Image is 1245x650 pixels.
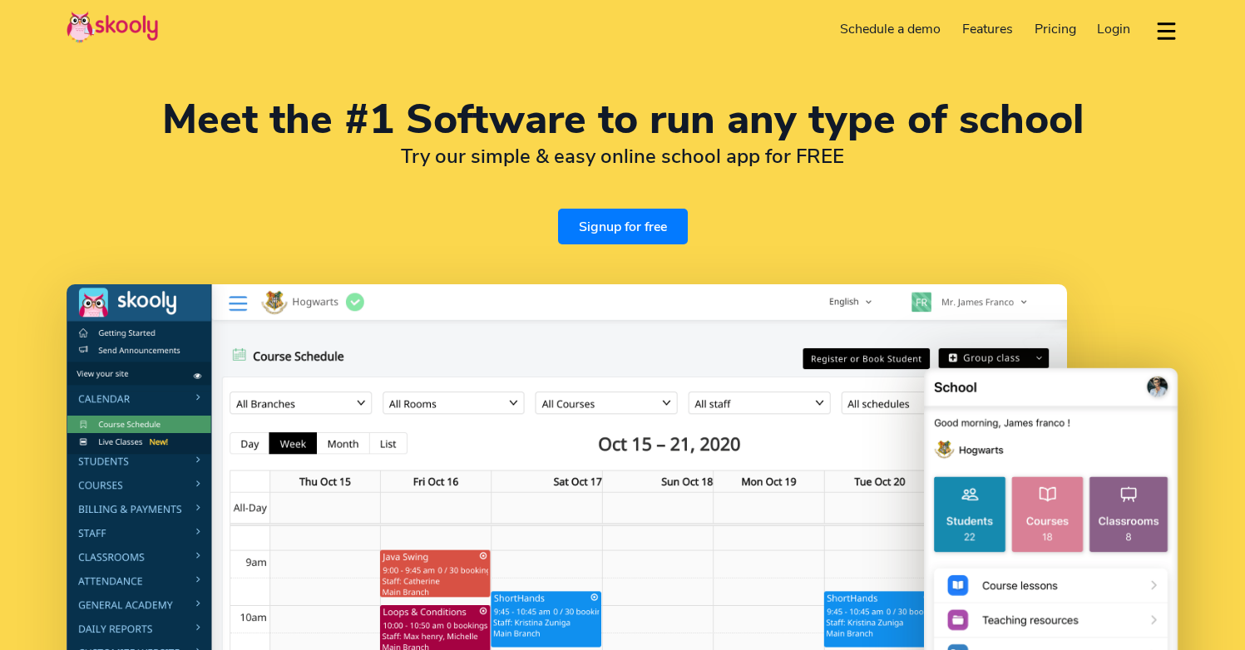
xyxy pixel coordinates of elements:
h2: Try our simple & easy online school app for FREE [67,144,1178,169]
a: Login [1086,16,1141,42]
a: Features [951,16,1024,42]
button: dropdown menu [1154,12,1178,50]
a: Schedule a demo [830,16,952,42]
h1: Meet the #1 Software to run any type of school [67,100,1178,140]
img: Skooly [67,11,158,43]
a: Signup for free [558,209,688,244]
span: Pricing [1035,20,1076,38]
a: Pricing [1024,16,1087,42]
span: Login [1097,20,1130,38]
